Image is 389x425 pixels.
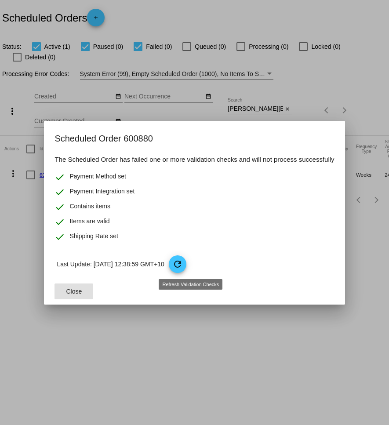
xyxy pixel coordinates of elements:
[55,283,93,299] button: Close dialog
[69,172,126,182] span: Payment Method set
[55,187,65,197] mat-icon: check
[57,255,334,273] p: Last Update: [DATE] 12:38:59 GMT+10
[55,154,334,165] h4: The Scheduled Order has failed one or more validation checks and will not process successfully
[55,232,65,242] mat-icon: check
[66,288,82,295] span: Close
[69,202,110,212] span: Contains items
[172,259,183,269] mat-icon: refresh
[69,187,135,197] span: Payment Integration set
[69,217,109,227] span: Items are valid
[55,202,65,212] mat-icon: check
[55,172,65,182] mat-icon: check
[55,217,65,227] mat-icon: check
[55,131,334,145] h2: Scheduled Order 600880
[69,232,118,242] span: Shipping Rate set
